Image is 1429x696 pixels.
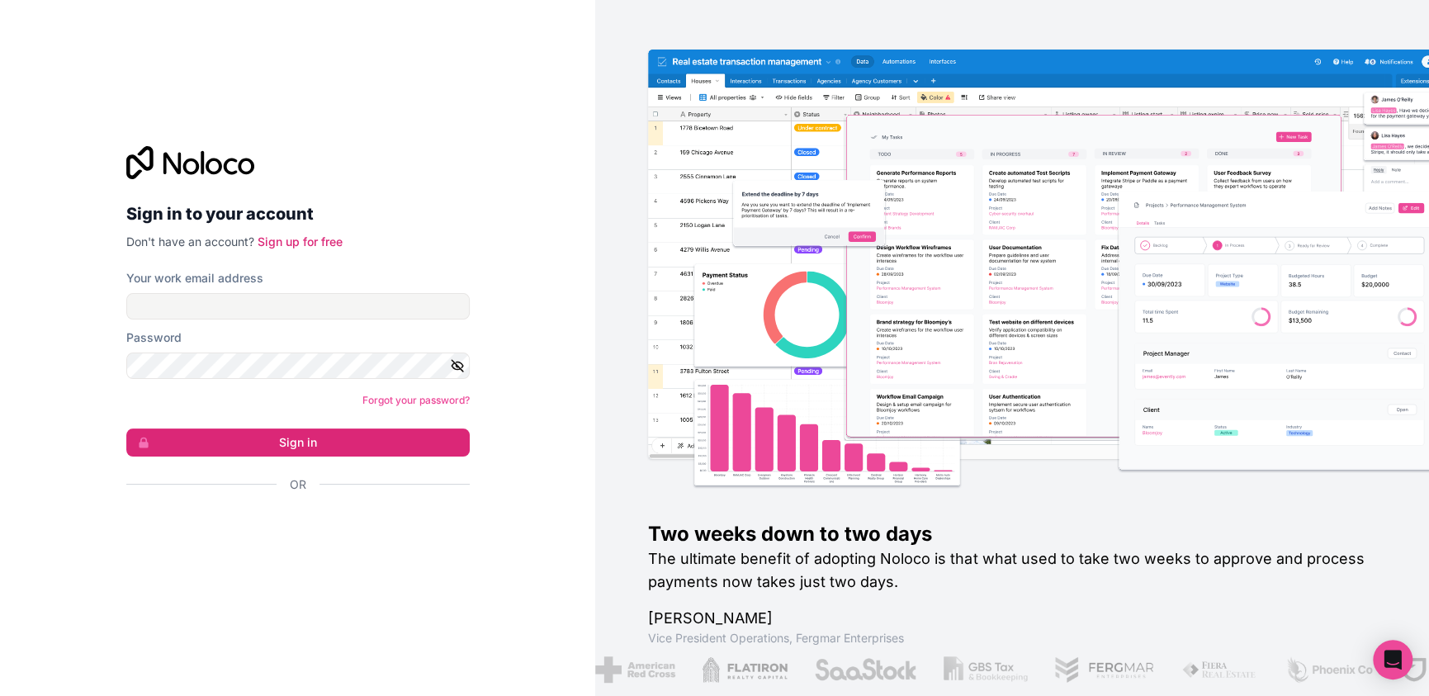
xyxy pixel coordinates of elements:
img: /assets/phoenix-BREaitsQ.png [1284,656,1373,683]
img: /assets/fiera-fwj2N5v4.png [1181,656,1258,683]
a: Sign up for free [258,234,343,249]
img: /assets/flatiron-C8eUkumj.png [701,656,787,683]
img: /assets/american-red-cross-BAupjrZR.png [594,656,674,683]
div: Open Intercom Messenger [1373,640,1412,679]
img: /assets/gbstax-C-GtDUiK.png [943,656,1027,683]
a: Forgot your password? [362,394,470,406]
h2: Sign in to your account [126,199,470,229]
h2: The ultimate benefit of adopting Noloco is that what used to take two weeks to approve and proces... [648,547,1376,594]
span: Don't have an account? [126,234,254,249]
h1: Vice President Operations , Fergmar Enterprises [648,630,1376,646]
h1: Two weeks down to two days [648,521,1376,547]
h1: [PERSON_NAME] [648,607,1376,630]
label: Your work email address [126,270,263,286]
img: /assets/saastock-C6Zbiodz.png [813,656,917,683]
img: /assets/fergmar-CudnrXN5.png [1053,656,1154,683]
input: Email address [126,293,470,320]
button: Sign in [126,428,470,457]
label: Password [126,329,182,346]
iframe: Sign in with Google Button [118,511,465,547]
span: Or [290,476,306,493]
input: Password [126,353,470,379]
